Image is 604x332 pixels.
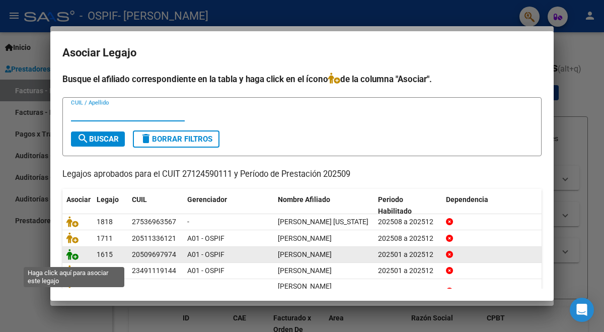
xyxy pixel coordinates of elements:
span: GIMENEZ SANTINO EZEQUIEL [278,250,332,258]
datatable-header-cell: Periodo Habilitado [374,189,442,222]
span: Dependencia [446,195,488,204]
span: Asociar [66,195,91,204]
div: 20511336121 [132,233,176,244]
span: 1818 [97,218,113,226]
h4: Busque el afiliado correspondiente en la tabla y haga click en el ícono de la columna "Asociar". [62,73,542,86]
div: Open Intercom Messenger [570,298,594,322]
span: MOLINA IAN FELIPE [278,282,332,302]
span: Buscar [77,135,119,144]
button: Buscar [71,131,125,147]
span: FERNANDEZ ZOE INDIANA [278,218,368,226]
span: A01 - OSPIF [187,250,224,258]
div: 20525801218 [132,286,176,297]
div: 202501 a 202512 [378,249,438,260]
span: Nombre Afiliado [278,195,330,204]
span: ARZENTE RAMIRO [278,234,332,242]
datatable-header-cell: Dependencia [442,189,542,222]
datatable-header-cell: Nombre Afiliado [274,189,374,222]
div: 202501 a 202512 [378,265,438,277]
button: Borrar Filtros [133,130,219,148]
span: AGUIRRE GUADALUPE MILAGROS [278,267,332,275]
div: 20509697974 [132,249,176,260]
datatable-header-cell: CUIL [128,189,183,222]
datatable-header-cell: Gerenciador [183,189,274,222]
p: Legajos aprobados para el CUIT 27124590111 y Período de Prestación 202509 [62,168,542,181]
div: 202501 a 202512 [378,286,438,297]
div: 23491119144 [132,265,176,277]
span: Legajo [97,195,119,204]
h2: Asociar Legajo [62,43,542,62]
div: 202508 a 202512 [378,216,438,228]
datatable-header-cell: Asociar [62,189,93,222]
span: A01 - OSPIF [187,267,224,275]
span: A01 - OSPIF [187,234,224,242]
span: 1615 [97,250,113,258]
datatable-header-cell: Legajo [93,189,128,222]
span: - [187,218,189,226]
span: 1580 [97,267,113,275]
div: 202508 a 202512 [378,233,438,244]
span: Periodo Habilitado [378,195,412,215]
mat-icon: search [77,132,89,145]
span: 1711 [97,234,113,242]
span: CUIL [132,195,147,204]
div: 27536963567 [132,216,176,228]
span: Gerenciador [187,195,227,204]
span: 1721 [97,287,113,295]
mat-icon: delete [140,132,152,145]
span: A01 - OSPIF [187,287,224,295]
span: Borrar Filtros [140,135,212,144]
